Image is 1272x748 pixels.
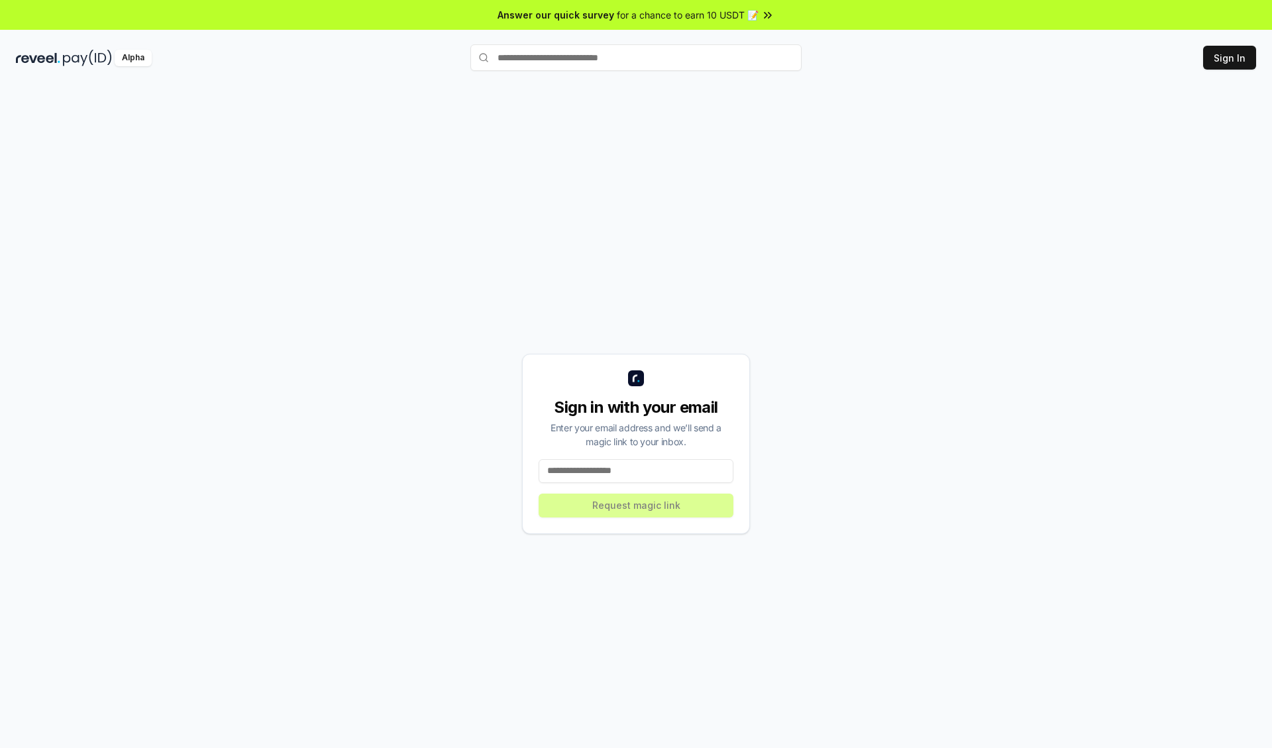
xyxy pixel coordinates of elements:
span: for a chance to earn 10 USDT 📝 [617,8,759,22]
img: logo_small [628,370,644,386]
button: Sign In [1203,46,1256,70]
div: Alpha [115,50,152,66]
img: reveel_dark [16,50,60,66]
div: Enter your email address and we’ll send a magic link to your inbox. [539,421,733,449]
div: Sign in with your email [539,397,733,418]
span: Answer our quick survey [498,8,614,22]
img: pay_id [63,50,112,66]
